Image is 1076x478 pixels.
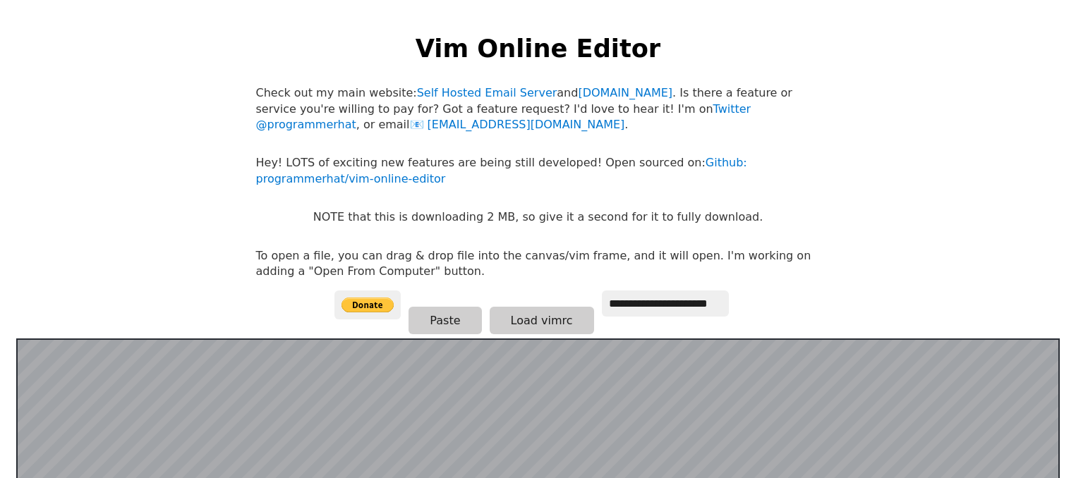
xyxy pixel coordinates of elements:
a: [DOMAIN_NAME] [578,86,672,99]
button: Paste [409,307,481,334]
p: Hey! LOTS of exciting new features are being still developed! Open sourced on: [256,155,821,187]
a: [EMAIL_ADDRESS][DOMAIN_NAME] [410,118,625,131]
a: Self Hosted Email Server [417,86,557,99]
h1: Vim Online Editor [416,31,660,66]
a: Github: programmerhat/vim-online-editor [256,156,747,185]
button: Load vimrc [490,307,594,334]
p: NOTE that this is downloading 2 MB, so give it a second for it to fully download. [313,209,763,225]
p: Check out my main website: and . Is there a feature or service you're willing to pay for? Got a f... [256,85,821,133]
p: To open a file, you can drag & drop file into the canvas/vim frame, and it will open. I'm working... [256,248,821,280]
